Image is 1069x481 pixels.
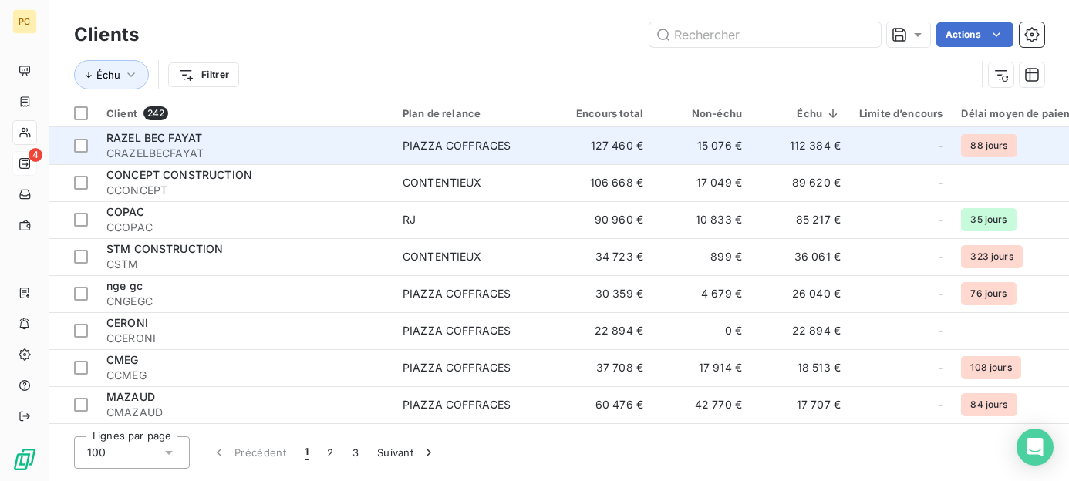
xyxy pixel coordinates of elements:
span: - [938,323,943,338]
span: 242 [143,106,168,120]
span: CCMEG [106,368,384,383]
div: Plan de relance [403,107,545,119]
span: Client [106,107,137,119]
span: 76 jours [961,282,1016,305]
span: CERONI [106,316,148,329]
div: RJ [403,212,416,227]
div: Non-échu [662,107,742,119]
td: 30 359 € [554,275,653,312]
span: - [938,360,943,375]
td: 15 108 € [751,423,850,460]
span: 108 jours [961,356,1020,379]
button: 1 [295,436,318,469]
td: 10 833 € [653,201,751,238]
button: 3 [343,436,368,469]
span: - [938,397,943,412]
div: PIAZZA COFFRAGES [403,286,511,301]
img: Logo LeanPay [12,447,37,472]
button: Filtrer [168,62,239,87]
td: 22 894 € [554,312,653,349]
td: 15 076 € [653,127,751,164]
button: Précédent [202,436,295,469]
h3: Clients [74,21,139,49]
td: 36 061 € [751,238,850,275]
span: COPAC [106,205,144,218]
td: 37 708 € [554,349,653,386]
div: Échu [760,107,841,119]
td: 60 476 € [554,386,653,423]
div: CONTENTIEUX [403,175,482,190]
span: RAZEL BEC FAYAT [106,131,202,144]
div: PIAZZA COFFRAGES [403,138,511,153]
span: CSTM [106,257,384,272]
span: Échu [96,69,120,81]
span: - [938,249,943,264]
span: MAZAUD [106,390,155,403]
td: 0 € [653,312,751,349]
span: CMEG [106,353,139,366]
td: 127 460 € [554,127,653,164]
div: CONTENTIEUX [403,249,482,264]
td: 34 723 € [554,238,653,275]
span: - [938,286,943,301]
td: 112 384 € [751,127,850,164]
span: 88 jours [961,134,1017,157]
td: 26 040 € [751,275,850,312]
td: 18 513 € [751,349,850,386]
td: 17 914 € [653,349,751,386]
span: 323 jours [961,245,1022,268]
span: CCONCEPT [106,183,384,198]
input: Rechercher [649,22,881,47]
span: CCOPAC [106,220,384,235]
button: 2 [318,436,342,469]
td: 89 620 € [751,164,850,201]
span: 4 [29,148,42,162]
div: Limite d’encours [859,107,943,119]
span: 84 jours [961,393,1017,416]
span: CRAZELBECFAYAT [106,146,384,161]
div: Encours total [563,107,643,119]
button: Suivant [368,436,446,469]
span: - [938,175,943,190]
span: CCERONI [106,331,384,346]
td: 106 668 € [554,164,653,201]
td: 41 109 € [554,423,653,460]
td: 22 894 € [751,312,850,349]
span: - [938,138,943,153]
td: 26 001 € [653,423,751,460]
div: PC [12,9,37,34]
div: Open Intercom Messenger [1017,429,1054,466]
span: - [938,212,943,227]
span: nge gc [106,279,143,292]
span: 1 [305,445,309,460]
span: 35 jours [961,208,1016,231]
td: 4 679 € [653,275,751,312]
button: Échu [74,60,149,89]
td: 17 049 € [653,164,751,201]
span: STM CONSTRUCTION [106,242,223,255]
td: 90 960 € [554,201,653,238]
div: PIAZZA COFFRAGES [403,397,511,412]
span: CNGEGC [106,294,384,309]
span: 100 [87,445,106,460]
div: PIAZZA COFFRAGES [403,360,511,375]
td: 17 707 € [751,386,850,423]
button: Actions [936,22,1013,47]
td: 899 € [653,238,751,275]
span: CMAZAUD [106,405,384,420]
td: 85 217 € [751,201,850,238]
span: CONCEPT CONSTRUCTION [106,168,252,181]
td: 42 770 € [653,386,751,423]
div: PIAZZA COFFRAGES [403,323,511,338]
